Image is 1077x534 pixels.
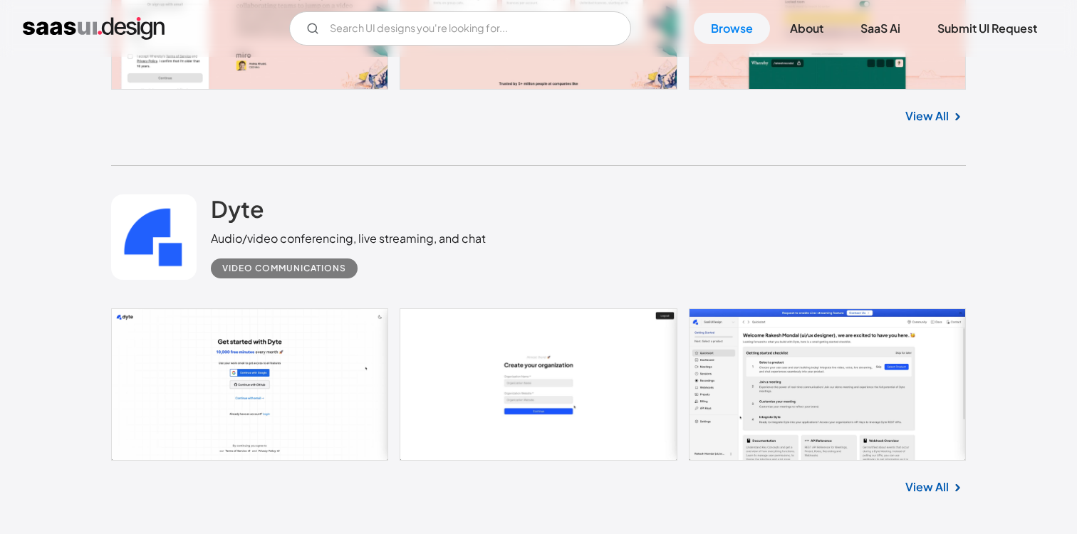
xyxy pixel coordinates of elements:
[773,13,841,44] a: About
[905,108,949,125] a: View All
[694,13,770,44] a: Browse
[920,13,1054,44] a: Submit UI Request
[843,13,917,44] a: SaaS Ai
[289,11,631,46] input: Search UI designs you're looking for...
[222,260,346,277] div: Video Communications
[905,478,949,496] a: View All
[211,194,264,230] a: Dyte
[23,17,165,40] a: home
[211,230,486,247] div: Audio/video conferencing, live streaming, and chat
[289,11,631,46] form: Email Form
[211,194,264,223] h2: Dyte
